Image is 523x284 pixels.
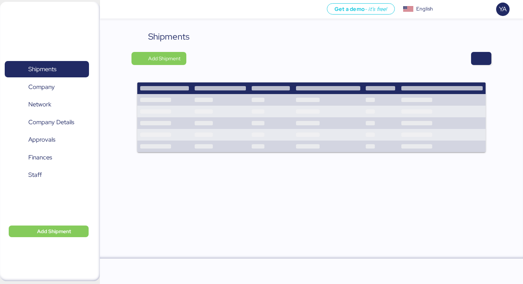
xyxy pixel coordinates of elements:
[5,167,89,183] a: Staff
[28,134,55,145] span: Approvals
[131,52,186,65] button: Add Shipment
[37,227,71,236] span: Add Shipment
[5,149,89,166] a: Finances
[28,82,55,92] span: Company
[499,4,507,14] span: YA
[5,114,89,130] a: Company Details
[148,30,190,43] div: Shipments
[5,61,89,78] a: Shipments
[28,64,56,74] span: Shipments
[104,3,117,16] button: Menu
[5,78,89,95] a: Company
[9,226,89,237] button: Add Shipment
[5,131,89,148] a: Approvals
[28,117,74,127] span: Company Details
[28,170,42,180] span: Staff
[416,5,433,13] div: English
[28,152,52,163] span: Finances
[5,96,89,113] a: Network
[148,54,181,63] span: Add Shipment
[28,99,51,110] span: Network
